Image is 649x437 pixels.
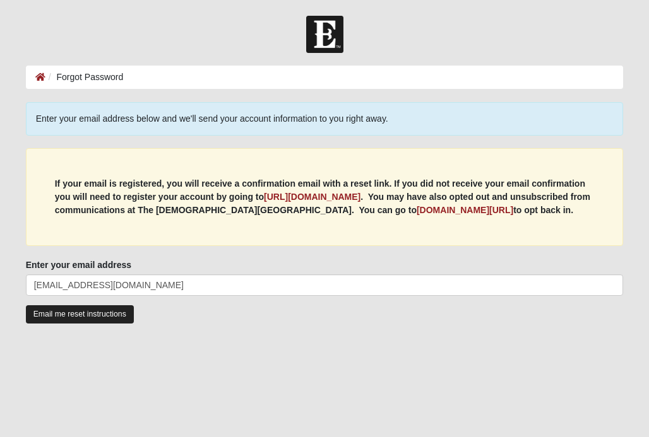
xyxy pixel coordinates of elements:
div: Enter your email address below and we'll send your account information to you right away. [26,102,624,136]
p: If your email is registered, you will receive a confirmation email with a reset link. If you did ... [55,177,595,217]
img: Church of Eleven22 Logo [306,16,343,53]
a: [DOMAIN_NAME][URL] [417,205,513,215]
input: Email me reset instructions [26,305,134,323]
li: Forgot Password [45,71,124,84]
a: [URL][DOMAIN_NAME] [264,192,360,202]
label: Enter your email address [26,259,131,271]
